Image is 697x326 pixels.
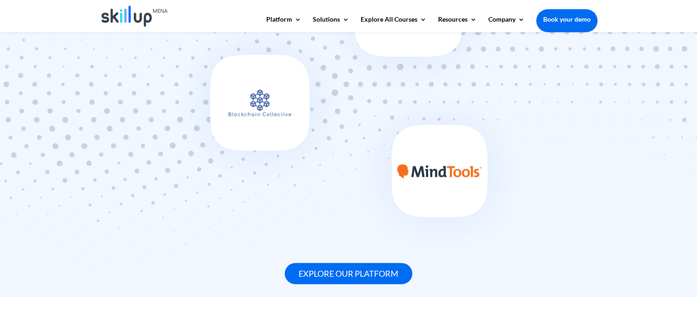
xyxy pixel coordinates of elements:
a: Explore All Courses [361,16,427,32]
a: Solutions [313,16,349,32]
iframe: Chat Widget [651,282,697,326]
a: Company [488,16,525,32]
a: Platform [266,16,301,32]
a: Explore our platform [285,263,412,285]
a: Resources [438,16,477,32]
a: Book your demo [536,9,597,29]
img: Skillup Mena [101,6,168,27]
